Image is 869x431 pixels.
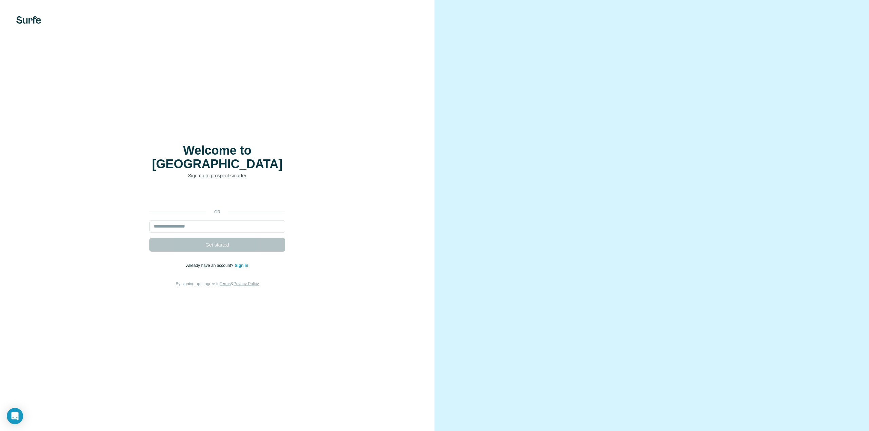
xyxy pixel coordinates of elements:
[7,408,23,424] div: Open Intercom Messenger
[234,281,259,286] a: Privacy Policy
[16,16,41,24] img: Surfe's logo
[176,281,259,286] span: By signing up, I agree to &
[186,263,235,268] span: Already have an account?
[235,263,248,268] a: Sign in
[149,144,285,171] h1: Welcome to [GEOGRAPHIC_DATA]
[149,172,285,179] p: Sign up to prospect smarter
[146,189,289,204] iframe: Knappen Logga in med Google
[220,281,231,286] a: Terms
[206,209,228,215] p: or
